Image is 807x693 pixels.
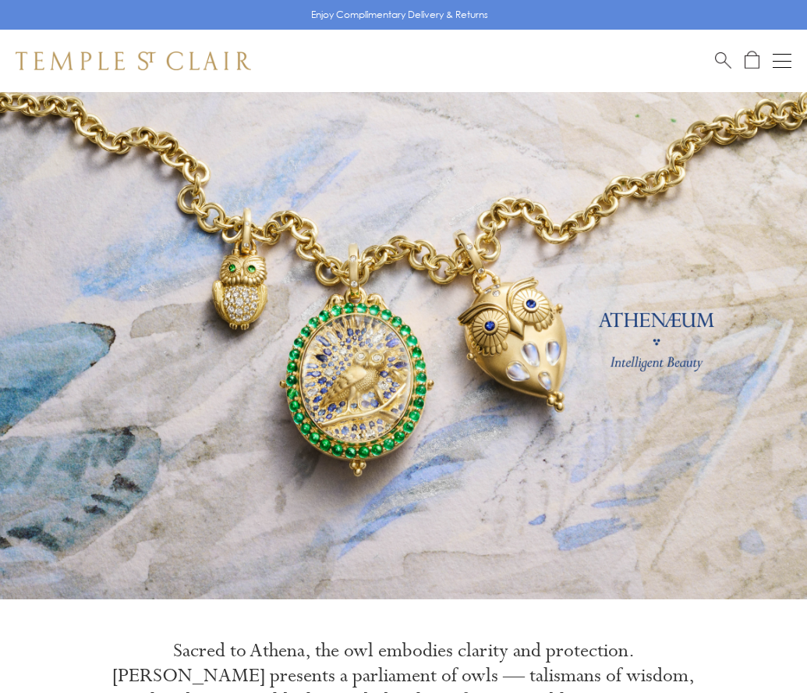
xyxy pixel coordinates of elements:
a: Open Shopping Bag [745,51,759,70]
button: Open navigation [773,52,791,70]
p: Enjoy Complimentary Delivery & Returns [311,7,488,23]
a: Search [715,51,731,70]
img: Temple St. Clair [16,52,251,70]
